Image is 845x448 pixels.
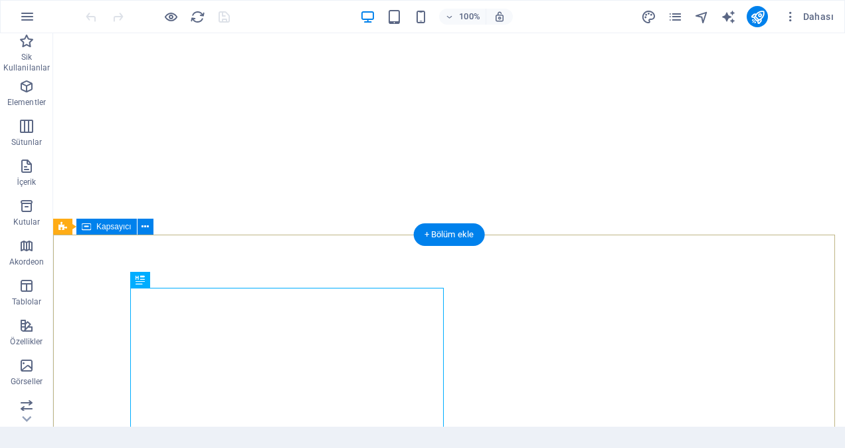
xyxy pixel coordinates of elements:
[784,10,834,23] span: Dahası
[17,177,36,187] p: İçerik
[694,9,709,25] button: navigator
[459,9,480,25] h6: 100%
[668,9,683,25] i: Sayfalar (Ctrl+Alt+S)
[720,9,736,25] button: text_generator
[11,376,43,387] p: Görseller
[13,217,41,227] p: Kutular
[414,223,485,246] div: + Bölüm ekle
[494,11,506,23] i: Yeniden boyutlandırmada yakınlaştırma düzeyini seçilen cihaza uyacak şekilde otomatik olarak ayarla.
[190,9,205,25] i: Sayfayı yeniden yükleyin
[721,9,736,25] i: AI Writer
[747,6,768,27] button: publish
[12,296,42,307] p: Tablolar
[750,9,765,25] i: Yayınla
[439,9,486,25] button: 100%
[694,9,709,25] i: Navigatör
[667,9,683,25] button: pages
[11,137,43,148] p: Sütunlar
[163,9,179,25] button: Ön izleme modundan çıkıp düzenlemeye devam etmek için buraya tıklayın
[779,6,839,27] button: Dahası
[7,97,46,108] p: Elementler
[9,257,45,267] p: Akordeon
[189,9,205,25] button: reload
[640,9,656,25] button: design
[641,9,656,25] i: Tasarım (Ctrl+Alt+Y)
[96,223,132,231] span: Kapsayıcı
[10,336,43,347] p: Özellikler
